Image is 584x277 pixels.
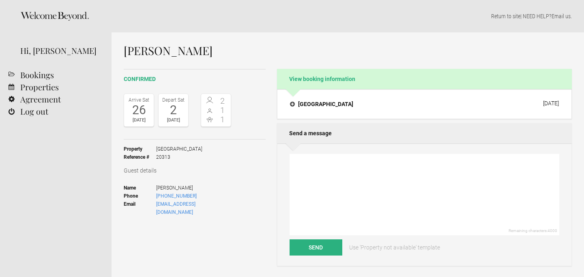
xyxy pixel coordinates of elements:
div: [DATE] [126,116,152,124]
a: Use 'Property not available' template [344,239,446,256]
p: | NEED HELP? . [124,12,572,20]
h2: Send a message [277,123,572,143]
div: [DATE] [161,116,186,124]
a: [PHONE_NUMBER] [156,193,197,199]
strong: Name [124,184,156,192]
span: 20313 [156,153,202,161]
strong: Email [124,200,156,216]
a: [EMAIL_ADDRESS][DOMAIN_NAME] [156,201,195,215]
div: Hi, [PERSON_NAME] [20,45,99,57]
span: 1 [216,106,229,114]
h2: confirmed [124,75,266,83]
strong: Property [124,145,156,153]
div: 26 [126,104,152,116]
span: 2 [216,97,229,105]
div: Arrive Sat [126,96,152,104]
button: Send [290,239,342,256]
div: Depart Sat [161,96,186,104]
h3: Guest details [124,166,266,175]
strong: Phone [124,192,156,200]
h1: [PERSON_NAME] [124,45,572,57]
div: [DATE] [543,100,559,107]
h2: View booking information [277,69,572,89]
span: [PERSON_NAME] [156,184,231,192]
a: Return to site [491,13,520,19]
button: [GEOGRAPHIC_DATA] [DATE] [283,96,565,113]
strong: Reference # [124,153,156,161]
span: [GEOGRAPHIC_DATA] [156,145,202,153]
div: 2 [161,104,186,116]
h4: [GEOGRAPHIC_DATA] [290,100,353,108]
span: 1 [216,115,229,124]
a: Email us [552,13,571,19]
